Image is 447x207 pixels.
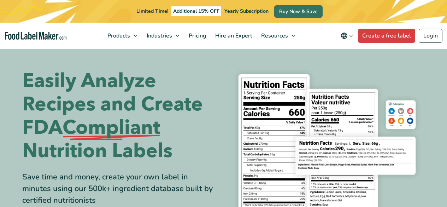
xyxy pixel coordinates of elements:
a: Resources [257,23,299,49]
span: Additional 15% OFF [171,6,221,16]
button: Change language [336,29,358,43]
span: Limited Time! [136,8,168,15]
a: Food Label Maker homepage [5,32,66,40]
span: Compliant [63,116,160,139]
span: Resources [259,32,289,40]
a: Products [103,23,141,49]
span: Products [105,32,131,40]
a: Buy Now & Save [274,5,323,18]
span: Pricing [187,32,207,40]
span: Hire an Expert [213,32,253,40]
a: Pricing [184,23,209,49]
span: Yearly Subscription [224,8,269,15]
h1: Easily Analyze Recipes and Create FDA Nutrition Labels [22,69,218,163]
a: Hire an Expert [211,23,255,49]
a: Industries [142,23,183,49]
a: Create a free label [358,29,415,43]
div: Save time and money, create your own label in minutes using our 500k+ ingredient database built b... [22,171,218,206]
span: Industries [145,32,173,40]
a: Login [419,29,442,43]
